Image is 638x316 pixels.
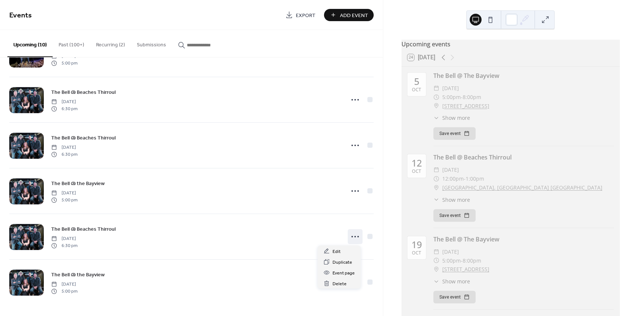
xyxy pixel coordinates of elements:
[9,8,32,23] span: Events
[51,134,116,142] a: The Bell @ Beaches Thirroul
[433,291,476,303] button: Save event
[442,165,459,174] span: [DATE]
[51,197,77,203] span: 5:00 pm
[412,88,421,92] div: Oct
[442,84,459,93] span: [DATE]
[280,9,321,21] a: Export
[433,277,470,285] button: ​Show more
[51,144,77,151] span: [DATE]
[51,151,77,158] span: 6:30 pm
[433,196,470,204] button: ​Show more
[51,105,77,112] span: 6:30 pm
[433,247,439,256] div: ​
[433,127,476,140] button: Save event
[433,165,439,174] div: ​
[433,84,439,93] div: ​
[51,99,77,105] span: [DATE]
[131,30,172,56] button: Submissions
[433,153,614,162] div: The Bell @ Beaches Thirroul
[412,169,421,174] div: Oct
[51,88,116,96] a: The Bell @ Beaches Thirroul
[51,190,77,197] span: [DATE]
[414,77,419,86] div: 5
[442,247,459,256] span: [DATE]
[51,288,77,294] span: 5:00 pm
[433,265,439,274] div: ​
[442,277,470,285] span: Show more
[401,40,620,49] div: Upcoming events
[51,225,116,233] a: The Bell @ Beaches Thirroul
[333,259,352,266] span: Duplicate
[51,134,116,142] span: The Bell @ Beaches Thirroul
[433,183,439,192] div: ​
[433,196,439,204] div: ​
[51,281,77,288] span: [DATE]
[442,114,470,122] span: Show more
[51,60,77,66] span: 5:00 pm
[442,174,464,183] span: 12:00pm
[433,209,476,222] button: Save event
[433,93,439,102] div: ​
[340,11,368,19] span: Add Event
[442,196,470,204] span: Show more
[53,30,90,56] button: Past (100+)
[333,280,347,288] span: Delete
[433,114,470,122] button: ​Show more
[442,102,489,111] a: [STREET_ADDRESS]
[51,242,77,249] span: 6:30 pm
[433,102,439,111] div: ​
[461,256,463,265] span: -
[51,271,105,279] span: The Bell @ the Bayview
[433,256,439,265] div: ​
[433,71,614,80] div: The Bell @ The Bayview
[466,174,484,183] span: 1:00pm
[433,174,439,183] div: ​
[433,114,439,122] div: ​
[411,158,422,168] div: 12
[433,277,439,285] div: ​
[433,235,614,244] div: The Bell @ The Bayview
[51,179,105,188] a: The Bell @ the Bayview
[296,11,315,19] span: Export
[51,270,105,279] a: The Bell @ the Bayview
[442,265,489,274] a: [STREET_ADDRESS]
[463,256,481,265] span: 8:00pm
[461,93,463,102] span: -
[7,30,53,57] button: Upcoming (10)
[442,256,461,265] span: 5:00pm
[442,93,461,102] span: 5:00pm
[51,89,116,96] span: The Bell @ Beaches Thirroul
[463,93,481,102] span: 8:00pm
[333,269,355,277] span: Event page
[412,251,421,256] div: Oct
[51,180,105,188] span: The Bell @ the Bayview
[333,248,341,256] span: Edit
[464,174,466,183] span: -
[90,30,131,56] button: Recurring (2)
[442,183,602,192] a: [GEOGRAPHIC_DATA], [GEOGRAPHIC_DATA] [GEOGRAPHIC_DATA]
[411,240,422,249] div: 19
[324,9,374,21] button: Add Event
[51,236,77,242] span: [DATE]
